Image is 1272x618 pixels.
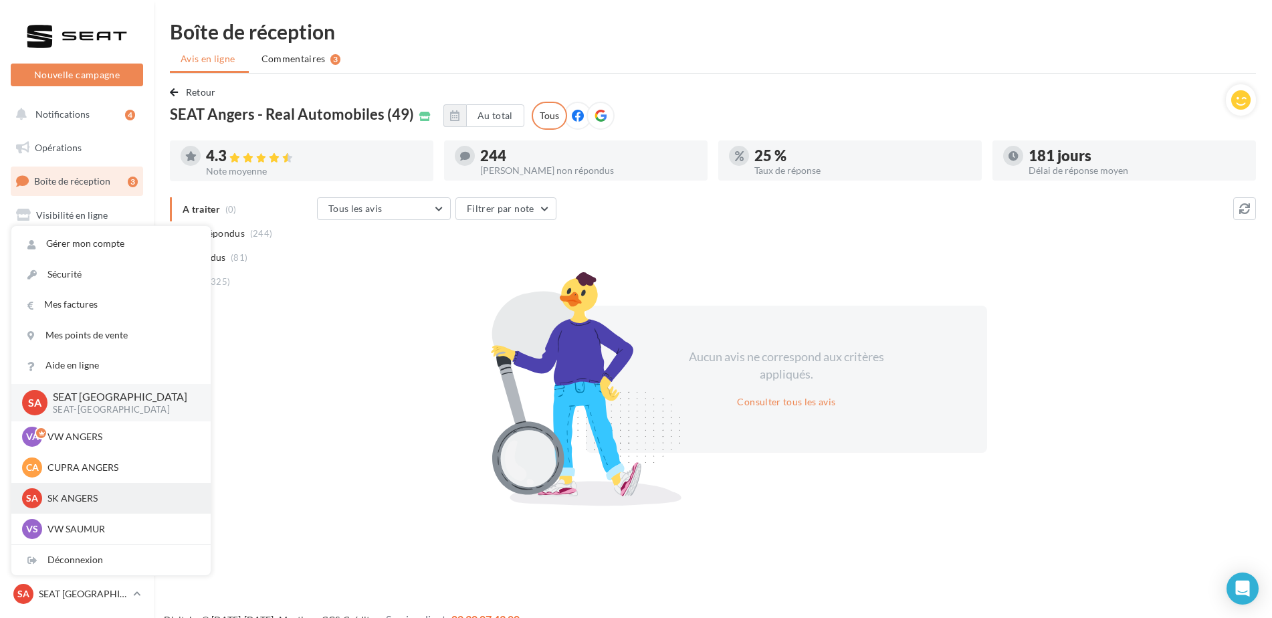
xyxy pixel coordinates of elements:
span: SA [28,395,41,410]
p: SEAT [GEOGRAPHIC_DATA] [39,587,128,601]
div: Déconnexion [11,545,211,575]
a: Aide en ligne [11,350,211,381]
span: (81) [231,252,247,263]
div: 3 [128,177,138,187]
div: Aucun avis ne correspond aux critères appliqués. [671,348,902,383]
div: 244 [480,148,697,163]
button: Retour [170,84,221,100]
span: Visibilité en ligne [36,209,108,221]
p: SK ANGERS [47,492,195,505]
a: PLV et print personnalisable [8,367,146,407]
div: Boîte de réception [170,21,1256,41]
span: Non répondus [183,227,245,240]
p: VW ANGERS [47,430,195,443]
a: Campagnes [8,235,146,263]
a: Calendrier [8,334,146,363]
span: CA [26,461,39,474]
span: Notifications [35,108,90,120]
span: Boîte de réception [34,175,110,187]
button: Tous les avis [317,197,451,220]
p: SEAT-[GEOGRAPHIC_DATA] [53,404,189,416]
span: Retour [186,86,216,98]
span: Commentaires [261,52,326,66]
p: SEAT [GEOGRAPHIC_DATA] [53,389,189,405]
div: Tous [532,102,567,130]
span: Opérations [35,142,82,153]
span: VA [26,430,39,443]
div: 3 [330,54,340,65]
a: Boîte de réception3 [8,167,146,195]
a: Sécurité [11,260,211,290]
a: Opérations [8,134,146,162]
button: Notifications 4 [8,100,140,128]
p: CUPRA ANGERS [47,461,195,474]
div: 4.3 [206,148,423,164]
div: Taux de réponse [754,166,971,175]
div: Note moyenne [206,167,423,176]
button: Nouvelle campagne [11,64,143,86]
span: SEAT Angers - Real Automobiles (49) [170,107,414,122]
button: Consulter tous les avis [732,394,841,410]
a: Gérer mon compte [11,229,211,259]
button: Filtrer par note [455,197,556,220]
a: Médiathèque [8,301,146,329]
span: VS [26,522,38,536]
a: Mes factures [11,290,211,320]
span: (325) [208,276,231,287]
span: SA [26,492,38,505]
button: Au total [443,104,524,127]
div: 181 jours [1029,148,1245,163]
a: Visibilité en ligne [8,201,146,229]
a: Campagnes DataOnDemand [8,412,146,451]
span: (244) [250,228,273,239]
a: Contacts [8,268,146,296]
span: Tous les avis [328,203,383,214]
a: SA SEAT [GEOGRAPHIC_DATA] [11,581,143,607]
span: SA [17,587,29,601]
div: 4 [125,110,135,120]
div: [PERSON_NAME] non répondus [480,166,697,175]
p: VW SAUMUR [47,522,195,536]
a: Mes points de vente [11,320,211,350]
button: Au total [466,104,524,127]
div: Open Intercom Messenger [1227,573,1259,605]
div: 25 % [754,148,971,163]
div: Délai de réponse moyen [1029,166,1245,175]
